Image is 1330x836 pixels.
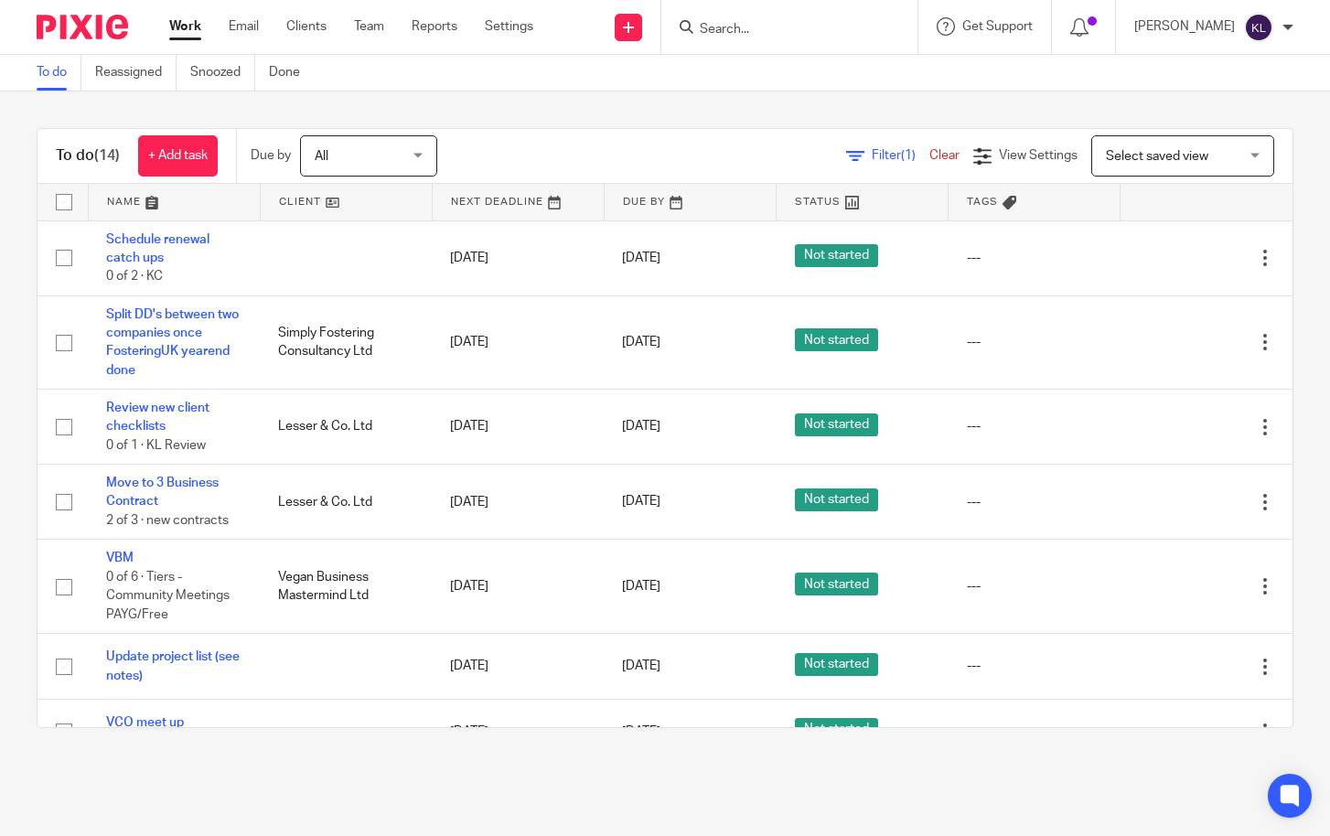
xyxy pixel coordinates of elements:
[229,17,259,36] a: Email
[967,333,1102,351] div: ---
[37,15,128,39] img: Pixie
[962,20,1033,33] span: Get Support
[56,146,120,166] h1: To do
[622,496,660,509] span: [DATE]
[901,149,916,162] span: (1)
[412,17,457,36] a: Reports
[967,723,1102,741] div: ---
[1134,17,1235,36] p: [PERSON_NAME]
[432,465,604,540] td: [DATE]
[251,146,291,165] p: Due by
[106,270,163,283] span: 0 of 2 · KC
[95,55,177,91] a: Reassigned
[286,17,327,36] a: Clients
[106,514,229,527] span: 2 of 3 · new contracts
[315,150,328,163] span: All
[260,295,432,389] td: Simply Fostering Consultancy Ltd
[967,577,1102,595] div: ---
[622,580,660,593] span: [DATE]
[795,328,878,351] span: Not started
[260,540,432,634] td: Vegan Business Mastermind Ltd
[354,17,384,36] a: Team
[106,552,134,564] a: VBM
[94,148,120,163] span: (14)
[622,336,660,348] span: [DATE]
[106,439,206,452] span: 0 of 1 · KL Review
[138,135,218,177] a: + Add task
[967,197,998,207] span: Tags
[260,389,432,464] td: Lesser & Co. Ltd
[432,389,604,464] td: [DATE]
[106,716,184,729] a: VCO meet up
[795,488,878,511] span: Not started
[622,725,660,738] span: [DATE]
[432,699,604,764] td: [DATE]
[260,465,432,540] td: Lesser & Co. Ltd
[999,149,1078,162] span: View Settings
[106,477,219,508] a: Move to 3 Business Contract
[106,402,209,433] a: Review new client checklists
[485,17,533,36] a: Settings
[967,657,1102,675] div: ---
[269,55,314,91] a: Done
[795,718,878,741] span: Not started
[106,233,209,264] a: Schedule renewal catch ups
[1106,150,1208,163] span: Select saved view
[795,573,878,595] span: Not started
[37,55,81,91] a: To do
[106,571,230,621] span: 0 of 6 · Tiers - Community Meetings PAYG/Free
[967,417,1102,435] div: ---
[795,413,878,436] span: Not started
[622,252,660,264] span: [DATE]
[622,420,660,433] span: [DATE]
[929,149,960,162] a: Clear
[795,244,878,267] span: Not started
[169,17,201,36] a: Work
[795,653,878,676] span: Not started
[967,493,1102,511] div: ---
[432,295,604,389] td: [DATE]
[432,634,604,699] td: [DATE]
[967,249,1102,267] div: ---
[106,308,239,377] a: Split DD's between two companies once FosteringUK yearend done
[698,22,863,38] input: Search
[432,540,604,634] td: [DATE]
[872,149,929,162] span: Filter
[1244,13,1273,42] img: svg%3E
[622,660,660,673] span: [DATE]
[106,650,240,681] a: Update project list (see notes)
[432,220,604,295] td: [DATE]
[190,55,255,91] a: Snoozed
